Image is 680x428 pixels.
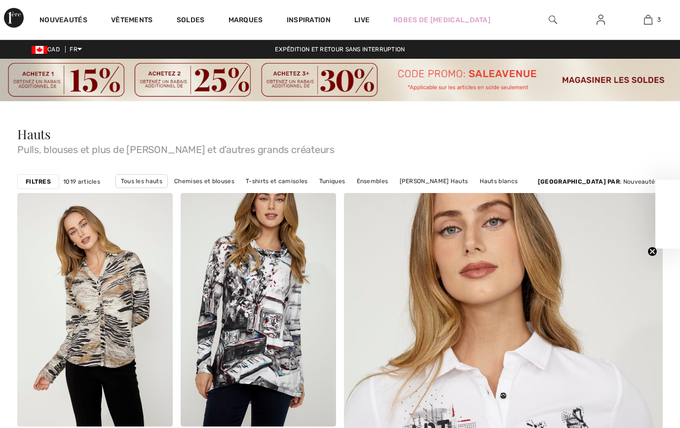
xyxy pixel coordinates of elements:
a: Live [354,15,370,25]
img: recherche [549,14,557,26]
a: Robes de [MEDICAL_DATA] [393,15,491,25]
span: FR [70,46,82,53]
a: 3 [625,14,672,26]
a: Chemises et blouses [169,175,239,188]
span: 1019 articles [63,177,100,186]
a: [PERSON_NAME] Hauts [395,175,473,188]
div: : Nouveautés [538,177,663,186]
span: CAD [32,46,64,53]
a: Hauts [PERSON_NAME] [302,188,381,201]
img: Mon panier [644,14,652,26]
span: Hauts [17,125,51,143]
a: Tuniques [314,175,350,188]
a: Hauts noirs [257,188,301,201]
a: Hauts blancs [475,175,523,188]
img: Chemise Imprimé Animal Boutonnée modèle 75683. As sample [17,193,173,427]
a: Vêtements [111,16,153,26]
span: 3 [657,15,661,24]
img: 1ère Avenue [4,8,24,28]
a: Soldes [177,16,205,26]
a: Tous les hauts [115,174,168,188]
a: Marques [228,16,263,26]
strong: [GEOGRAPHIC_DATA] par [538,178,620,185]
button: Close teaser [647,246,657,256]
img: Mes infos [597,14,605,26]
strong: Filtres [26,177,51,186]
a: Pull Col Rond Orné modèle 75692. As sample [181,193,336,427]
img: Canadian Dollar [32,46,47,54]
a: T-shirts et camisoles [241,175,312,188]
span: Pulls, blouses et plus de [PERSON_NAME] et d'autres grands créateurs [17,141,663,155]
div: Close teaser [655,180,680,248]
a: Ensembles [352,175,393,188]
a: Nouveautés [39,16,87,26]
span: Inspiration [287,16,331,26]
a: Se connecter [589,14,613,26]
